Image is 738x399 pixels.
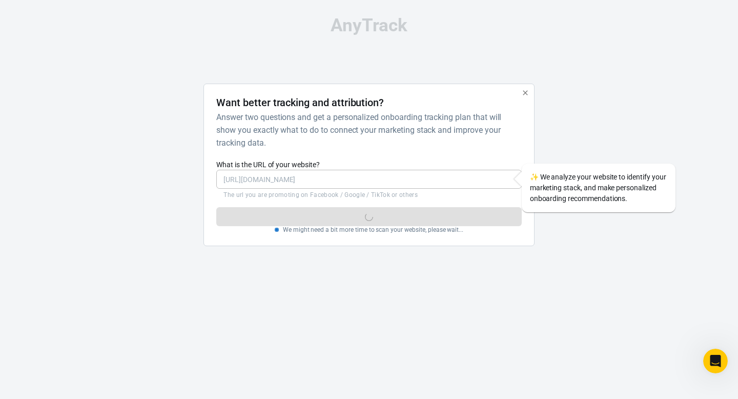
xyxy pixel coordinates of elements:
[522,164,675,212] div: We analyze your website to identify your marketing stack, and make personalized onboarding recomm...
[703,349,728,373] iframe: Intercom live chat
[216,159,521,170] label: What is the URL of your website?
[216,170,521,189] input: https://yourwebsite.com/landing-page
[283,226,463,233] p: We might need a bit more time to scan your website, please wait...
[530,173,539,181] span: sparkles
[216,111,517,149] h6: Answer two questions and get a personalized onboarding tracking plan that will show you exactly w...
[216,96,384,109] h4: Want better tracking and attribution?
[223,191,514,199] p: The url you are promoting on Facebook / Google / TikTok or others
[113,16,625,34] div: AnyTrack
